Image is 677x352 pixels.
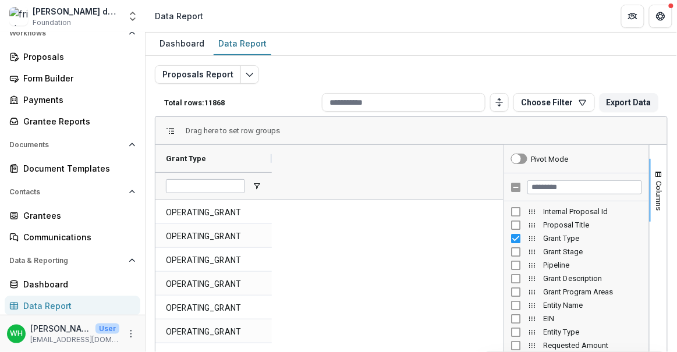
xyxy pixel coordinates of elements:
[214,35,271,52] div: Data Report
[23,94,131,106] div: Payments
[504,218,649,232] div: Proposal Title Column
[166,154,206,163] span: Grant Type
[5,90,140,109] a: Payments
[155,10,203,22] div: Data Report
[125,5,141,28] button: Open entity switcher
[5,275,140,294] a: Dashboard
[5,183,140,201] button: Open Contacts
[95,323,119,334] p: User
[504,272,649,285] div: Grant Description Column
[504,258,649,272] div: Pipeline Column
[124,327,138,341] button: More
[33,17,71,28] span: Foundation
[23,51,131,63] div: Proposals
[9,141,124,149] span: Documents
[166,248,261,272] span: OPERATING_GRANT
[23,209,131,222] div: Grantees
[9,188,124,196] span: Contacts
[544,341,642,350] span: Requested Amount
[5,112,140,131] a: Grantee Reports
[23,72,131,84] div: Form Builder
[33,5,120,17] div: [PERSON_NAME] data sandbox
[5,136,140,154] button: Open Documents
[544,234,642,243] span: Grant Type
[490,93,509,112] button: Toggle auto height
[5,296,140,315] a: Data Report
[30,322,91,335] p: [PERSON_NAME]
[621,5,644,28] button: Partners
[504,312,649,325] div: EIN Column
[504,285,649,298] div: Grant Program Areas Column
[9,29,124,37] span: Workflows
[30,335,119,345] p: [EMAIL_ADDRESS][DOMAIN_NAME]
[155,65,241,84] button: Proposals Report
[5,251,140,270] button: Open Data & Reporting
[252,182,261,191] button: Open Filter Menu
[504,245,649,258] div: Grant Stage Column
[544,261,642,269] span: Pipeline
[5,159,140,178] a: Document Templates
[504,339,649,352] div: Requested Amount Column
[544,247,642,256] span: Grant Stage
[9,7,28,26] img: frist data sandbox
[166,201,261,225] span: OPERATING_GRANT
[23,115,131,127] div: Grantee Reports
[186,126,280,135] div: Row Groups
[504,205,649,218] div: Internal Proposal Id Column
[5,227,140,247] a: Communications
[531,155,569,163] div: Pivot Mode
[600,93,658,112] button: Export Data
[23,162,131,175] div: Document Templates
[23,231,131,243] div: Communications
[166,272,261,296] span: OPERATING_GRANT
[23,300,131,312] div: Data Report
[164,98,317,107] p: Total rows: 11868
[9,257,124,265] span: Data & Reporting
[544,328,642,336] span: Entity Type
[655,181,664,211] span: Columns
[155,35,209,52] div: Dashboard
[544,287,642,296] span: Grant Program Areas
[544,221,642,229] span: Proposal Title
[186,126,280,135] span: Drag here to set row groups
[544,314,642,323] span: EIN
[544,301,642,310] span: Entity Name
[214,33,271,55] a: Data Report
[5,206,140,225] a: Grantees
[23,278,131,290] div: Dashboard
[166,179,245,193] input: Grant Type Filter Input
[504,298,649,312] div: Entity Name Column
[166,296,261,320] span: OPERATING_GRANT
[166,225,261,248] span: OPERATING_GRANT
[649,5,672,28] button: Get Help
[504,232,649,245] div: Grant Type Column
[5,24,140,42] button: Open Workflows
[504,325,649,339] div: Entity Type Column
[544,207,642,216] span: Internal Proposal Id
[150,8,208,24] nav: breadcrumb
[5,47,140,66] a: Proposals
[10,330,23,337] div: Wes Hadley
[527,180,642,194] input: Filter Columns Input
[155,33,209,55] a: Dashboard
[240,65,259,84] button: Edit selected report
[5,69,140,88] a: Form Builder
[166,320,261,344] span: OPERATING_GRANT
[513,93,595,112] button: Choose Filter
[544,274,642,283] span: Grant Description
